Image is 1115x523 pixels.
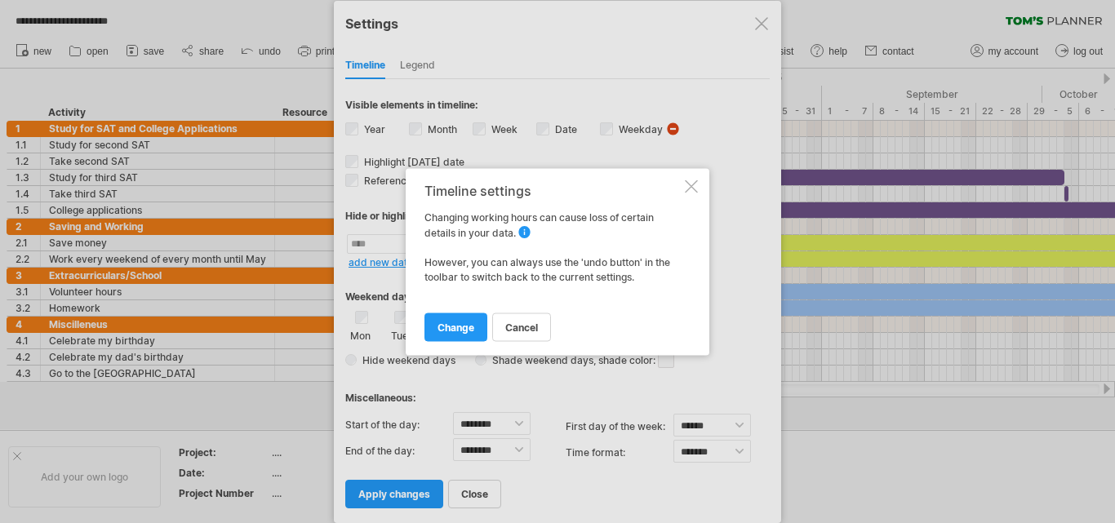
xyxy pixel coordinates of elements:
[424,183,682,340] div: Changing working hours can cause loss of certain details in your data. However, you can always us...
[438,321,474,333] span: change
[424,312,487,341] a: change
[424,183,682,197] div: timeline settings
[492,312,551,341] a: cancel
[505,321,538,333] span: cancel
